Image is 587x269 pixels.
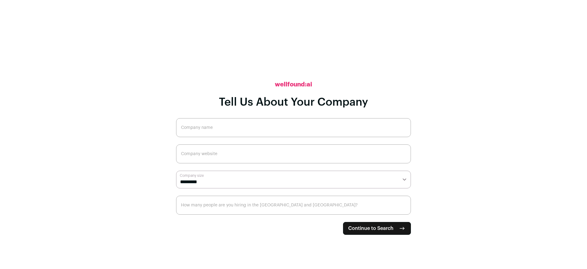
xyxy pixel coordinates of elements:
[176,118,411,137] input: Company name
[219,96,368,108] h1: Tell Us About Your Company
[176,144,411,163] input: Company website
[343,222,411,235] button: Continue to Search
[176,196,411,215] input: How many people are you hiring in the US and Canada?
[348,225,393,232] span: Continue to Search
[275,80,312,89] h2: wellfound:ai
